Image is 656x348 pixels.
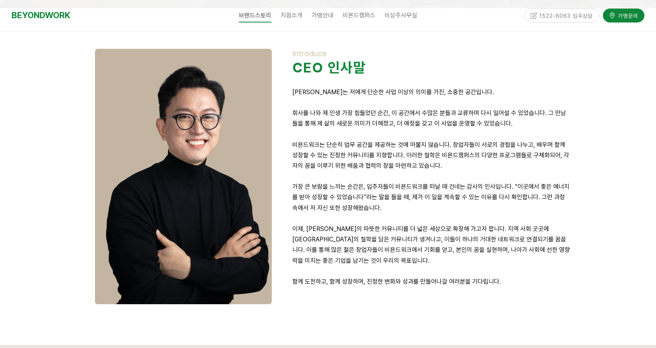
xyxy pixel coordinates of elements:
[312,12,333,19] span: 가맹안내
[292,87,570,97] p: [PERSON_NAME]는 저에게 단순한 사업 이상의 의미를 가진, 소중한 공간입니다.
[385,12,417,19] span: 비상주사무실
[292,140,570,171] p: 비욘드워크는 단순히 업무 공간을 제공하는 것에 머물지 않습니다. 창업자들이 서로의 경험을 나누고, 배우며 함께 성장할 수 있는 진정한 커뮤니티를 지향합니다. 이러한 철학은 비...
[307,6,338,25] a: 가맹안내
[292,224,570,266] p: 이제, [PERSON_NAME]의 따뜻한 커뮤니티를 더 넓은 세상으로 확장해 가고자 합니다. 지역 사회 곳곳에 [GEOGRAPHIC_DATA]의 철학을 담은 커뮤니티가 생겨나...
[281,12,302,19] span: 지점소개
[292,59,366,76] strong: CEO 인사말
[292,108,570,129] p: 회사를 나와 제 인생 가장 힘들었던 순간, 이 공간에서 수많은 분들과 교류하며 다시 일어설 수 있었습니다. 그 만남들을 통해 제 삶의 새로운 의미가 더해졌고, 더 애정을 갖고...
[338,6,380,25] a: 비욘드캠퍼스
[292,276,570,287] p: 함께 도전하고, 함께 성장하며, 진정한 변화와 성과를 만들어나갈 여러분을 기다립니다.
[292,181,570,213] p: 가장 큰 보람을 느끼는 순간은, 입주자들이 비욘드워크를 떠날 때 건네는 감사의 인사입니다. “이곳에서 좋은 에너지를 받아 성장할 수 있었습니다”라는 말을 들을 때, 제가 이 ...
[603,7,644,21] a: 가맹문의
[239,9,271,22] span: 브랜드스토리
[276,6,307,25] a: 지점소개
[292,49,327,58] span: Introduce
[380,6,422,25] a: 비상주사무실
[234,6,276,25] a: 브랜드스토리
[616,10,638,18] span: 가맹문의
[343,12,375,19] span: 비욘드캠퍼스
[12,8,70,22] a: BEYONDWORK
